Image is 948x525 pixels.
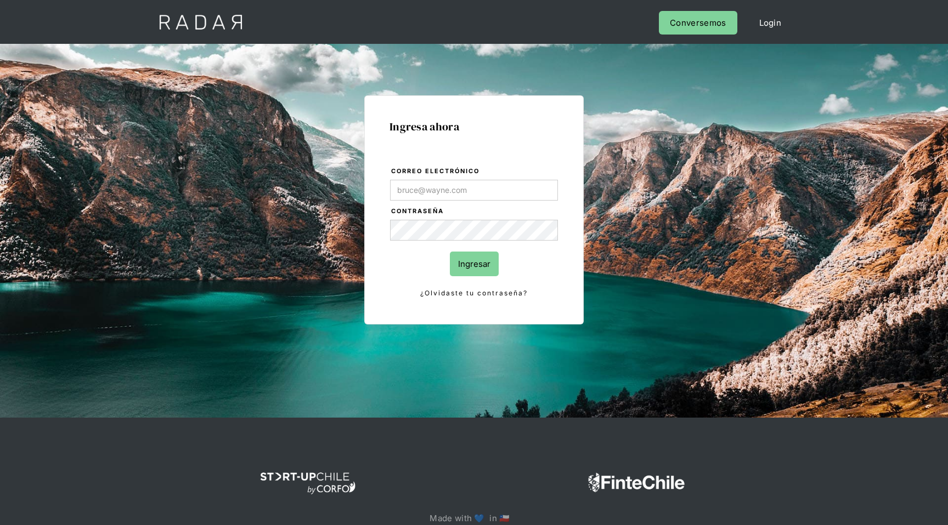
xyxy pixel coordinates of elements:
[391,206,558,217] label: Contraseña
[391,166,558,177] label: Correo electrónico
[390,287,558,299] a: ¿Olvidaste tu contraseña?
[390,180,558,201] input: bruce@wayne.com
[390,166,558,299] form: Login Form
[748,11,793,35] a: Login
[390,121,558,133] h1: Ingresa ahora
[450,252,499,276] input: Ingresar
[659,11,737,35] a: Conversemos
